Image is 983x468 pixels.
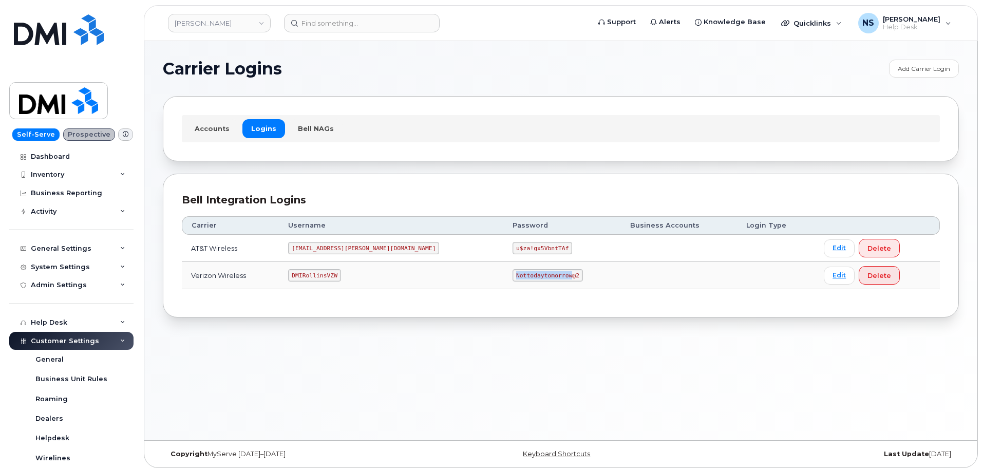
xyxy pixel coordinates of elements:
a: Add Carrier Login [889,60,959,78]
td: AT&T Wireless [182,235,279,262]
code: DMIRollinsVZW [288,269,341,282]
th: Username [279,216,503,235]
div: MyServe [DATE]–[DATE] [163,450,428,458]
a: Edit [824,267,855,285]
code: Nottodaytomorrow@2 [513,269,582,282]
a: Accounts [186,119,238,138]
button: Delete [859,266,900,285]
code: u$za!gx5VbntTAf [513,242,572,254]
span: Delete [867,244,891,253]
code: [EMAIL_ADDRESS][PERSON_NAME][DOMAIN_NAME] [288,242,439,254]
a: Keyboard Shortcuts [523,450,590,458]
th: Business Accounts [621,216,738,235]
th: Login Type [737,216,815,235]
th: Password [503,216,620,235]
th: Carrier [182,216,279,235]
a: Edit [824,239,855,257]
td: Verizon Wireless [182,262,279,289]
span: Carrier Logins [163,61,282,77]
div: Bell Integration Logins [182,193,940,208]
div: [DATE] [693,450,959,458]
a: Bell NAGs [289,119,343,138]
span: Delete [867,271,891,280]
strong: Copyright [171,450,207,458]
button: Delete [859,239,900,257]
strong: Last Update [884,450,929,458]
a: Logins [242,119,285,138]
